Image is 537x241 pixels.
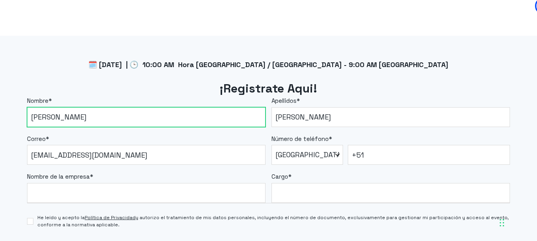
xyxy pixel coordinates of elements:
[500,211,504,235] div: Arrastrar
[27,218,34,225] input: He leído y acepto laPolítica de Privacidady autorizo el tratamiento de mis datos personales, incl...
[88,60,448,69] span: 🗓️ [DATE] | 🕒 10:00 AM Hora [GEOGRAPHIC_DATA] / [GEOGRAPHIC_DATA] - 9:00 AM [GEOGRAPHIC_DATA]
[37,214,510,228] span: He leído y acepto la y autorizo el tratamiento de mis datos personales, incluyendo el número de d...
[27,173,90,180] span: Nombre de la empresa
[271,97,297,104] span: Apellidos
[394,139,537,241] div: Widget de chat
[271,135,329,143] span: Número de teléfono
[27,81,510,97] h2: ¡Registrate Aqui!
[27,97,48,104] span: Nombre
[394,139,537,241] iframe: Chat Widget
[271,173,288,180] span: Cargo
[27,135,46,143] span: Correo
[85,214,136,221] a: Política de Privacidad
